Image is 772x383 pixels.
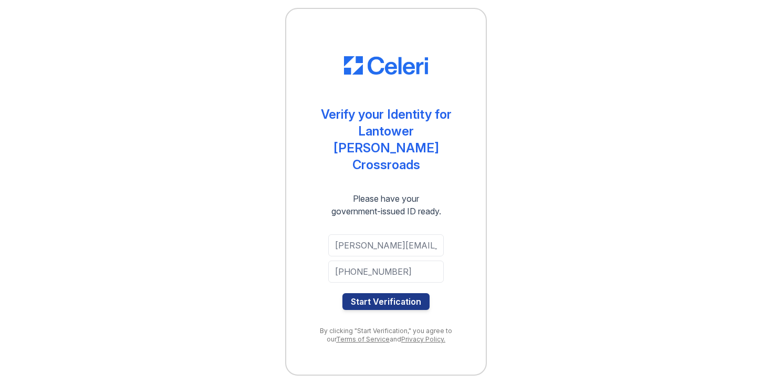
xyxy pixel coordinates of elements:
input: Phone [328,261,444,283]
a: Privacy Policy. [401,335,445,343]
a: Terms of Service [336,335,390,343]
button: Start Verification [342,293,430,310]
div: Please have your government-issued ID ready. [312,192,460,218]
div: Verify your Identity for Lantower [PERSON_NAME] Crossroads [307,106,465,173]
div: By clicking "Start Verification," you agree to our and [307,327,465,344]
img: CE_Logo_Blue-a8612792a0a2168367f1c8372b55b34899dd931a85d93a1a3d3e32e68fde9ad4.png [344,56,428,75]
input: Email [328,234,444,256]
